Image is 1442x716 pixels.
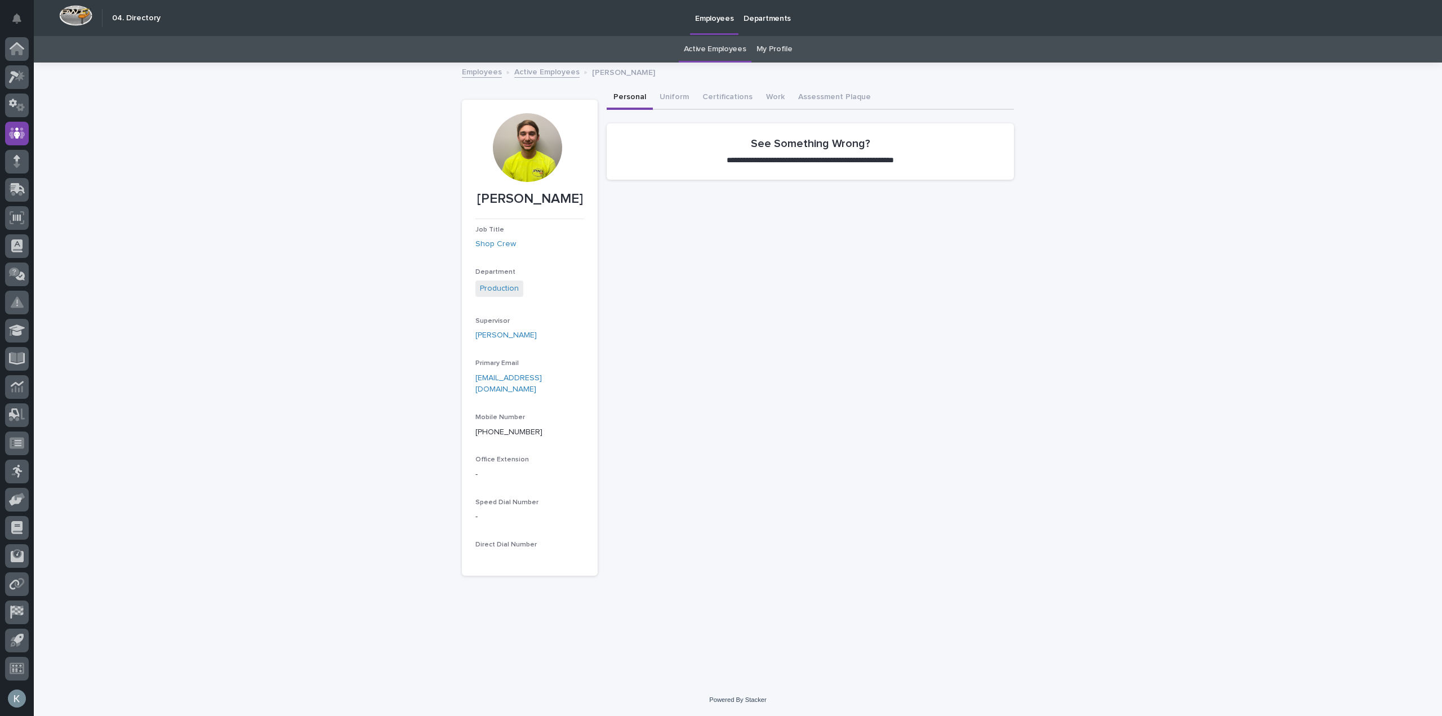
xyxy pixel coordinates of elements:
[462,65,502,78] a: Employees
[14,14,29,32] div: Notifications
[480,283,519,295] a: Production
[475,191,584,207] p: [PERSON_NAME]
[475,499,538,506] span: Speed Dial Number
[592,65,655,78] p: [PERSON_NAME]
[475,428,542,436] a: [PHONE_NUMBER]
[475,318,510,324] span: Supervisor
[684,36,746,63] a: Active Employees
[475,414,525,421] span: Mobile Number
[475,238,516,250] a: Shop Crew
[791,86,878,110] button: Assessment Plaque
[475,456,529,463] span: Office Extension
[759,86,791,110] button: Work
[475,226,504,233] span: Job Title
[653,86,696,110] button: Uniform
[112,14,161,23] h2: 04. Directory
[475,541,537,548] span: Direct Dial Number
[5,687,29,710] button: users-avatar
[475,269,515,275] span: Department
[5,7,29,30] button: Notifications
[607,86,653,110] button: Personal
[475,360,519,367] span: Primary Email
[475,469,584,481] p: -
[475,511,584,523] p: -
[59,5,92,26] img: Workspace Logo
[709,696,766,703] a: Powered By Stacker
[514,65,580,78] a: Active Employees
[475,374,542,394] a: [EMAIL_ADDRESS][DOMAIN_NAME]
[756,36,793,63] a: My Profile
[696,86,759,110] button: Certifications
[475,330,537,341] a: [PERSON_NAME]
[751,137,870,150] h2: See Something Wrong?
